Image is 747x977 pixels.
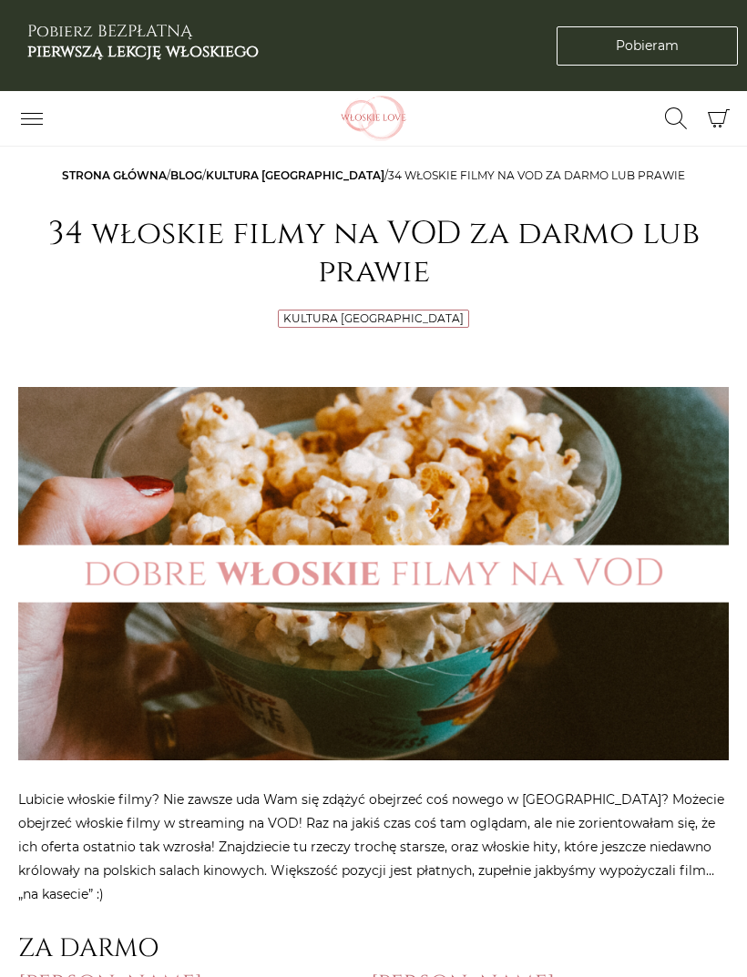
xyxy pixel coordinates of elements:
h3: Pobierz BEZPŁATNĄ [27,22,259,61]
span: / / / [62,168,685,182]
button: Koszyk [699,99,738,138]
h2: ZA DARMO [18,933,729,964]
a: Blog [170,168,202,182]
h1: 34 włoskie filmy na VOD za darmo lub prawie [18,215,729,291]
a: Strona główna [62,168,167,182]
img: Włoskielove [314,96,433,141]
b: pierwszą lekcję włoskiego [27,40,259,63]
button: Przełącz nawigację [9,103,55,134]
button: Przełącz formularz wyszukiwania [653,103,699,134]
span: 34 włoskie filmy na VOD za darmo lub prawie [388,168,685,182]
a: Pobieram [557,26,738,66]
a: Kultura [GEOGRAPHIC_DATA] [206,168,384,182]
a: Kultura [GEOGRAPHIC_DATA] [283,311,464,325]
span: Pobieram [616,36,679,56]
p: Lubicie włoskie filmy? Nie zawsze uda Wam się zdążyć obejrzeć coś nowego w [GEOGRAPHIC_DATA]? Moż... [18,788,729,906]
